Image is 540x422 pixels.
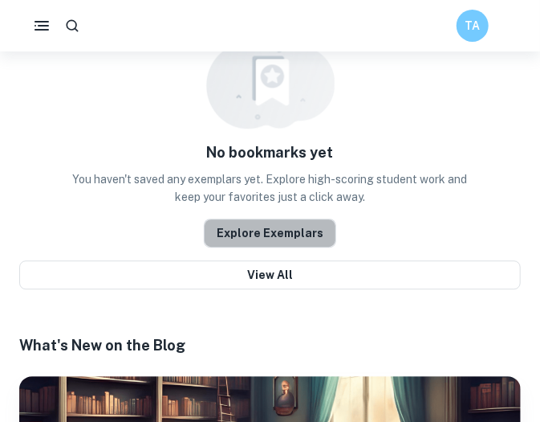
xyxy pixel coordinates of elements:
h6: No bookmarks yet [207,141,334,164]
p: You haven't saved any exemplars yet. Explore high-scoring student work and keep your favorites ju... [70,170,471,206]
a: View all [19,248,521,289]
button: Explore Exemplars [204,219,336,248]
button: View all [19,260,521,289]
h6: What's New on the Blog [19,334,185,357]
button: TA [457,10,489,42]
h6: TA [464,17,482,35]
